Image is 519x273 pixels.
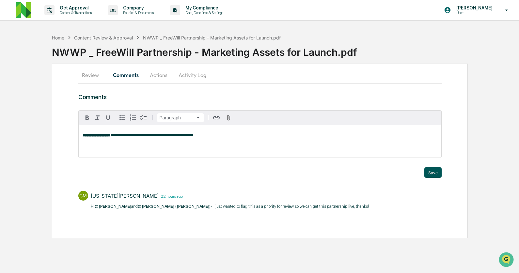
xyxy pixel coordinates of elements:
[74,35,133,40] div: Content Review & Approval
[54,82,81,89] span: Attestations
[13,95,41,101] span: Data Lookup
[55,5,95,10] p: Get Approval
[52,35,64,40] div: Home
[78,94,442,100] h3: Comments
[103,113,113,123] button: Underline
[13,82,42,89] span: Preclearance
[78,67,108,83] button: Review
[22,50,107,56] div: Start new chat
[65,111,79,115] span: Pylon
[7,83,12,88] div: 🖐️
[180,5,227,10] p: My Compliance
[7,50,18,62] img: 1746055101610-c473b297-6a78-478c-a979-82029cc54cd1
[7,14,119,24] p: How can we help?
[223,114,234,122] button: Attach files
[91,193,159,199] div: [US_STATE][PERSON_NAME]
[144,67,173,83] button: Actions
[55,10,95,15] p: Content & Transactions
[16,2,31,18] img: logo
[498,251,516,269] iframe: Open customer support
[180,10,227,15] p: Data, Deadlines & Settings
[173,67,212,83] button: Activity Log
[118,5,157,10] p: Company
[82,113,92,123] button: Bold
[45,80,84,91] a: 🗄️Attestations
[52,41,519,58] div: NWWP _ FreeWill Partnership - Marketing Assets for Launch.pdf
[424,167,442,178] button: Save
[143,35,281,40] div: NWWP _ FreeWill Partnership - Marketing Assets for Launch.pdf
[111,52,119,60] button: Start new chat
[157,113,204,122] button: Block type
[138,204,211,209] span: @[PERSON_NAME] ([PERSON_NAME])
[7,95,12,100] div: 🔎
[22,56,83,62] div: We're available if you need us!
[78,67,442,83] div: secondary tabs example
[159,193,183,199] time: Wednesday, September 24, 2025 at 11:57:55 AM EDT
[91,203,370,210] p: Hi and - I just wanted to flag this as a priority for review so we can get this partnership live,...
[78,191,88,201] div: GM
[108,67,144,83] button: Comments
[451,5,496,10] p: [PERSON_NAME]
[118,10,157,15] p: Policies & Documents
[47,83,53,88] div: 🗄️
[95,204,131,209] span: @[PERSON_NAME]
[92,113,103,123] button: Italic
[451,10,496,15] p: Users
[4,92,44,104] a: 🔎Data Lookup
[4,80,45,91] a: 🖐️Preclearance
[46,110,79,115] a: Powered byPylon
